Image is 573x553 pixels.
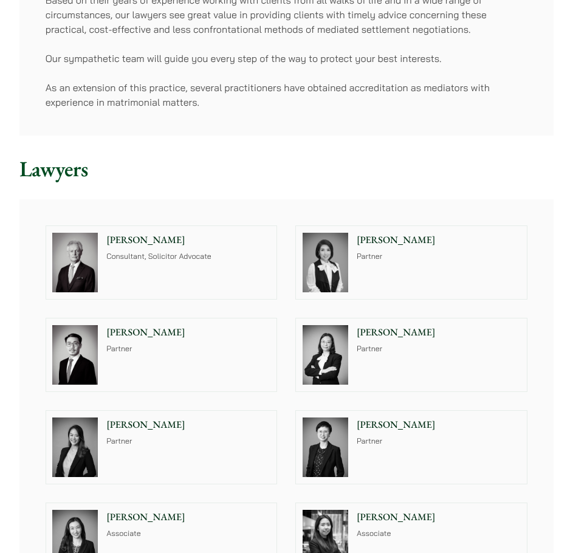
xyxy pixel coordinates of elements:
a: [PERSON_NAME] Partner [295,410,527,484]
h2: Lawyers [19,156,554,182]
p: [PERSON_NAME] [106,510,270,524]
a: [PERSON_NAME] Partner [46,318,278,392]
p: Associate [357,529,521,540]
a: [PERSON_NAME] Partner [295,225,527,300]
p: [PERSON_NAME] [106,325,270,340]
p: Partner [357,252,521,263]
p: [PERSON_NAME] [106,233,270,247]
p: [PERSON_NAME] [357,417,521,432]
p: Partner [357,344,521,355]
p: [PERSON_NAME] [357,233,521,247]
a: [PERSON_NAME] Consultant, Solicitor Advocate [46,225,278,300]
p: Our sympathetic team will guide you every step of the way to protect your best interests. [46,51,528,66]
a: [PERSON_NAME] Partner [295,318,527,392]
p: [PERSON_NAME] [106,417,270,432]
p: Consultant, Solicitor Advocate [106,252,270,263]
p: Partner [357,436,521,448]
p: [PERSON_NAME] [357,510,521,524]
p: As an extension of this practice, several practitioners have obtained accreditation as mediators ... [46,80,528,109]
p: Associate [106,529,270,540]
p: Partner [106,436,270,448]
a: [PERSON_NAME] Partner [46,410,278,484]
p: [PERSON_NAME] [357,325,521,340]
p: Partner [106,344,270,355]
